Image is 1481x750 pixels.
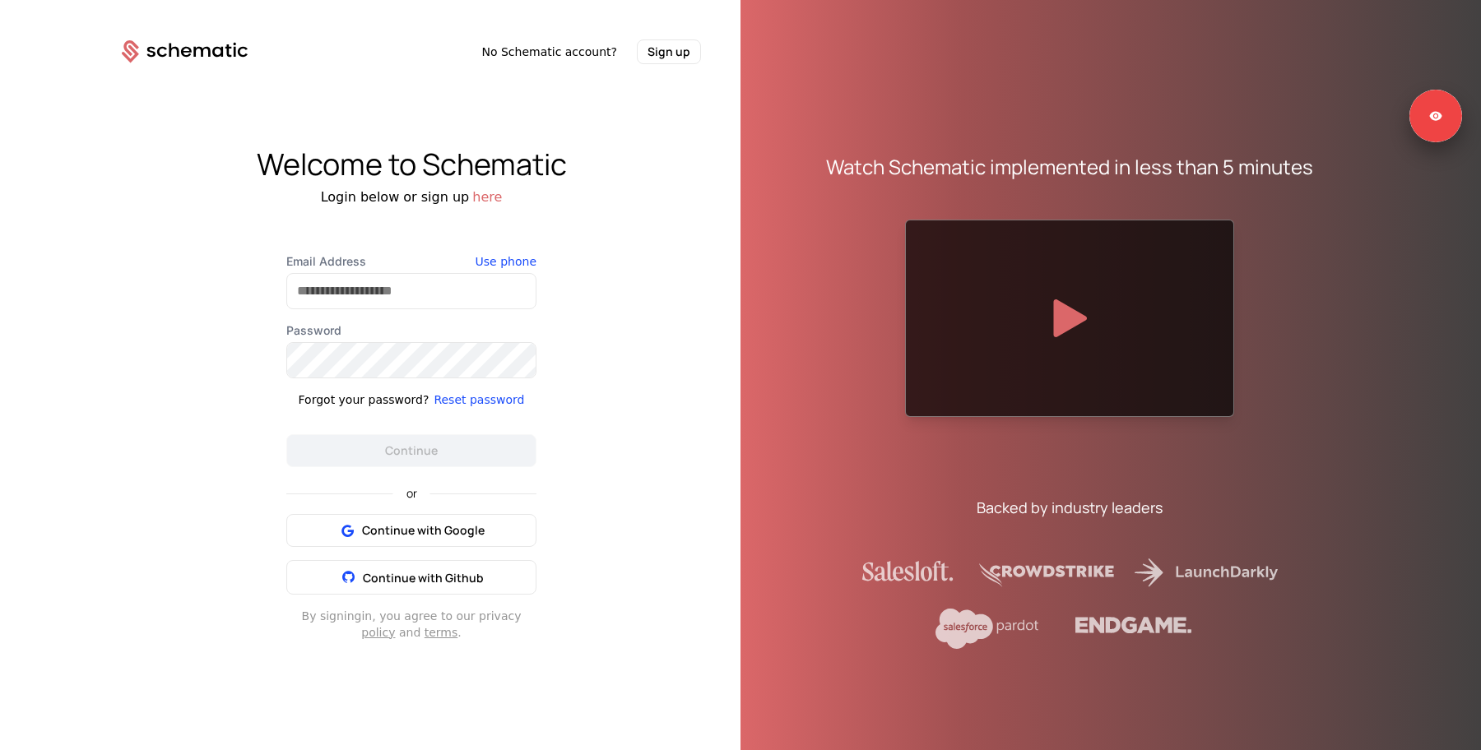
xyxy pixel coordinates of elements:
[286,253,536,270] label: Email Address
[826,154,1313,180] div: Watch Schematic implemented in less than 5 minutes
[286,434,536,467] button: Continue
[434,391,524,408] button: Reset password
[472,187,502,207] button: here
[82,187,740,207] div: Login below or sign up
[361,626,395,639] a: policy
[393,488,430,499] span: or
[363,570,484,586] span: Continue with Github
[286,560,536,595] button: Continue with Github
[637,39,701,64] button: Sign up
[286,514,536,547] button: Continue with Google
[425,626,458,639] a: terms
[286,322,536,339] label: Password
[476,253,536,270] button: Use phone
[977,496,1163,519] div: Backed by industry leaders
[299,391,429,408] div: Forgot your password?
[362,522,485,539] span: Continue with Google
[481,44,617,60] span: No Schematic account?
[82,148,740,181] div: Welcome to Schematic
[286,608,536,641] div: By signing in , you agree to our privacy and .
